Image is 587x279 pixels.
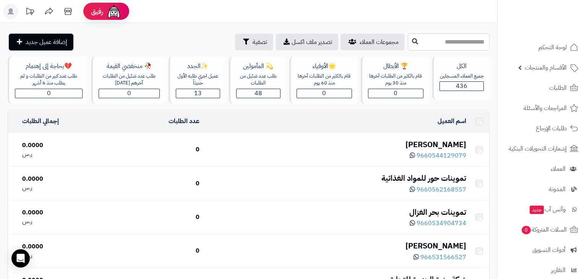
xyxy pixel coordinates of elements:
[502,241,582,259] a: أدوات التسويق
[194,89,202,98] span: 13
[502,200,582,219] a: وآتس آبجديد
[322,89,326,98] span: 0
[206,173,466,184] div: تموينات حور للمواد الغذائية
[525,62,567,73] span: الأقسام والمنتجات
[522,226,531,234] span: 0
[176,73,220,87] div: عميل اجري طلبه الأول حديثاّ
[535,21,580,37] img: logo-2.png
[502,79,582,97] a: الطلبات
[439,73,484,80] div: جميع العملاء المسجلين
[253,37,267,47] span: تصفية
[227,56,288,104] a: 💫 المأمولينطلب عدد ضئيل من الطلبات48
[532,245,566,255] span: أدوات التسويق
[100,213,199,222] div: 0
[176,62,220,71] div: ✨الجدد
[368,73,423,87] div: قام بالكثير من الطلبات آخرها منذ 30 يوم
[420,253,466,262] span: 966531566527
[91,7,103,16] span: رفيق
[106,4,122,19] img: ai-face.png
[100,247,199,255] div: 0
[206,207,466,218] div: تموينات بحر الغزال
[6,56,90,104] a: 💔بحاجة إلى إهتمامطلب عدد كبير من الطلبات و لم يطلب منذ 6 أشهر0
[538,42,567,53] span: لوحة التحكم
[502,221,582,239] a: السلات المتروكة0
[502,38,582,57] a: لوحة التحكم
[22,150,94,159] div: ر.س
[100,179,199,188] div: 0
[359,56,431,104] a: 🏆 الأبطالقام بالكثير من الطلبات آخرها منذ 30 يوم0
[22,217,94,226] div: ر.س
[99,73,159,87] div: طلب عدد ضئيل من الطلبات آخرهم [DATE]
[551,265,566,276] span: التقارير
[11,249,30,268] div: Open Intercom Messenger
[15,62,83,71] div: 💔بحاجة إلى إهتمام
[509,143,567,154] span: إشعارات التحويلات البنكية
[90,56,167,104] a: 🥀 منخفضي القيمةطلب عدد ضئيل من الطلبات آخرهم [DATE]0
[413,253,466,262] a: 966531566527
[47,89,51,98] span: 0
[368,62,423,71] div: 🏆 الأبطال
[297,73,352,87] div: قام بالكثير من الطلبات آخرها منذ 60 يوم
[524,103,567,114] span: المراجعات والأسئلة
[99,62,159,71] div: 🥀 منخفضي القيمة
[127,89,131,98] span: 0
[15,73,83,87] div: طلب عدد كبير من الطلبات و لم يطلب منذ 6 أشهر
[521,224,567,235] span: السلات المتروكة
[549,83,567,93] span: الطلبات
[502,99,582,117] a: المراجعات والأسئلة
[236,73,281,87] div: طلب عدد ضئيل من الطلبات
[292,37,332,47] span: تصدير ملف اكسل
[417,219,466,228] span: 9660534904734
[276,34,338,50] a: تصدير ملف اكسل
[502,180,582,198] a: المدونة
[536,123,567,134] span: طلبات الإرجاع
[410,185,466,194] a: 9660562168557
[206,139,466,150] div: [PERSON_NAME]
[22,141,94,150] div: 0.0000
[22,251,94,260] div: ر.س
[288,56,359,104] a: 🌟الأوفياءقام بالكثير من الطلبات آخرها منذ 60 يوم0
[9,34,73,50] a: إضافة عميل جديد
[394,89,397,98] span: 0
[549,184,566,195] span: المدونة
[22,242,94,251] div: 0.0000
[439,62,484,71] div: الكل
[551,164,566,174] span: العملاء
[255,89,262,98] span: 48
[502,139,582,158] a: إشعارات التحويلات البنكية
[417,151,466,160] span: 9660544129079
[341,34,405,50] a: مجموعات العملاء
[22,175,94,183] div: 0.0000
[22,183,94,192] div: ر.س
[529,204,566,215] span: وآتس آب
[206,240,466,251] div: [PERSON_NAME]
[20,4,39,21] a: تحديثات المنصة
[297,62,352,71] div: 🌟الأوفياء
[502,160,582,178] a: العملاء
[530,206,544,214] span: جديد
[431,56,491,104] a: الكلجميع العملاء المسجلين436
[360,37,399,47] span: مجموعات العملاء
[410,219,466,228] a: 9660534904734
[22,208,94,217] div: 0.0000
[169,117,199,126] a: عدد الطلبات
[456,81,467,91] span: 436
[26,37,67,47] span: إضافة عميل جديد
[438,117,466,126] a: اسم العميل
[236,62,281,71] div: 💫 المأمولين
[502,119,582,138] a: طلبات الإرجاع
[410,151,466,160] a: 9660544129079
[235,34,273,50] button: تصفية
[417,185,466,194] span: 9660562168557
[167,56,227,104] a: ✨الجددعميل اجري طلبه الأول حديثاّ13
[22,117,59,126] a: إجمالي الطلبات
[100,145,199,154] div: 0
